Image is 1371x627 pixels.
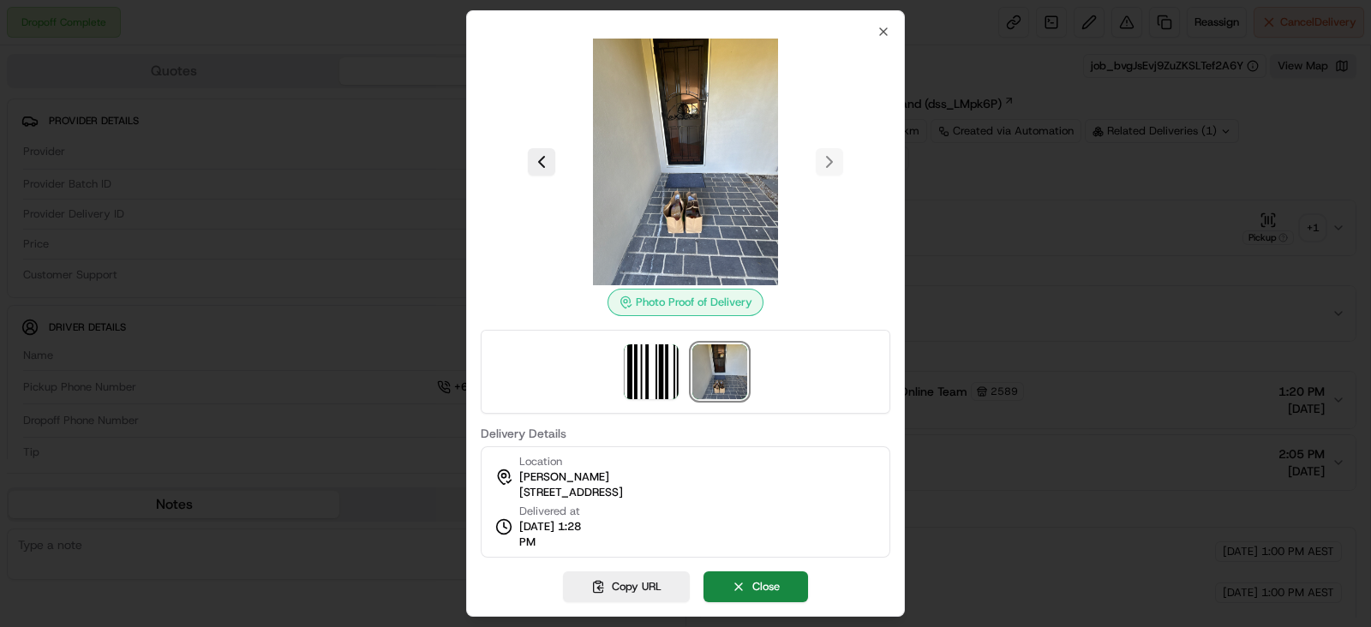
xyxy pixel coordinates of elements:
[519,469,609,485] span: [PERSON_NAME]
[481,427,890,439] label: Delivery Details
[624,344,679,399] img: barcode_scan_on_pickup image
[562,39,809,285] img: photo_proof_of_delivery image
[519,454,562,469] span: Location
[519,485,623,500] span: [STREET_ADDRESS]
[519,504,598,519] span: Delivered at
[692,344,747,399] img: photo_proof_of_delivery image
[563,571,690,602] button: Copy URL
[703,571,808,602] button: Close
[608,289,763,316] div: Photo Proof of Delivery
[519,519,598,550] span: [DATE] 1:28 PM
